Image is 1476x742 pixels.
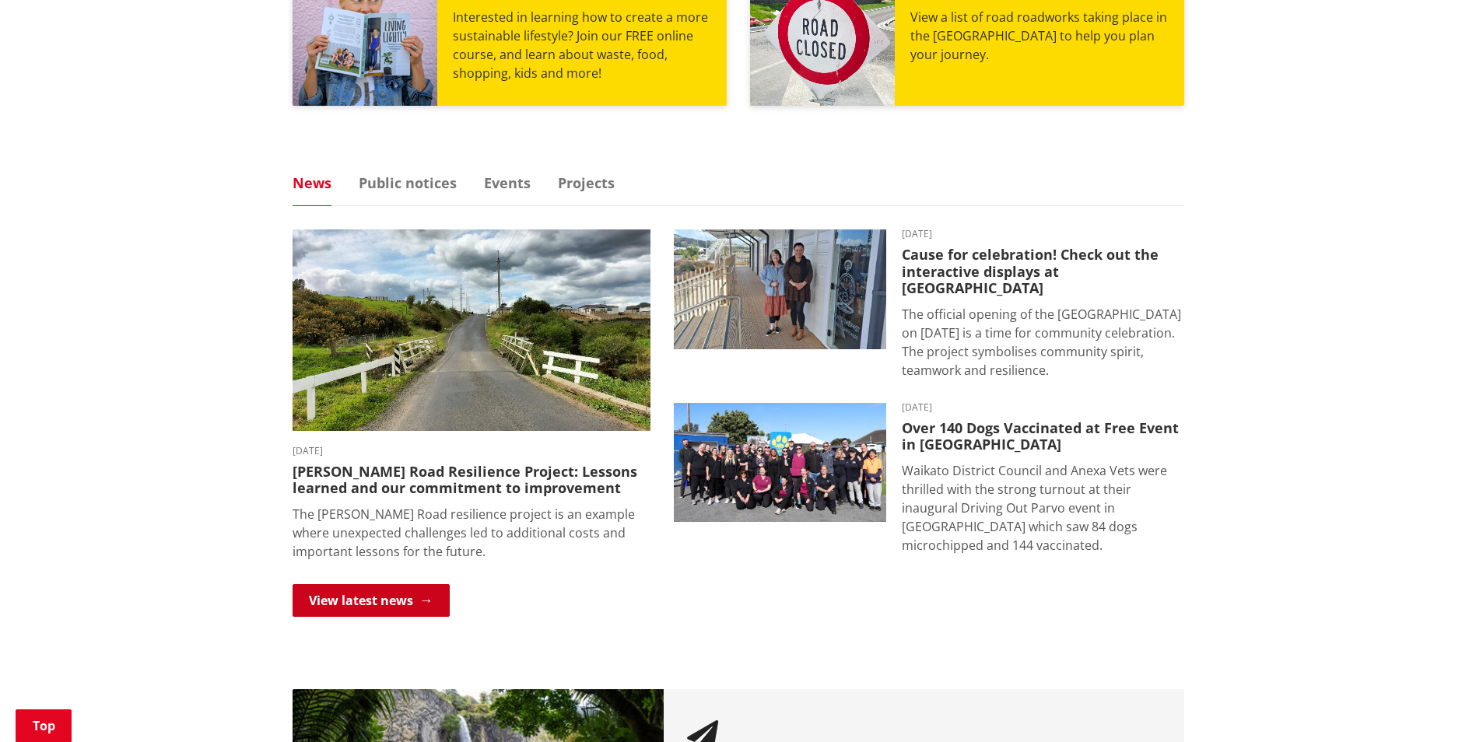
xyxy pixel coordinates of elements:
time: [DATE] [902,229,1184,239]
a: News [293,176,331,190]
a: [DATE] Over 140 Dogs Vaccinated at Free Event in [GEOGRAPHIC_DATA] Waikato District Council and A... [674,403,1184,555]
h3: Over 140 Dogs Vaccinated at Free Event in [GEOGRAPHIC_DATA] [902,420,1184,453]
h3: Cause for celebration! Check out the interactive displays at [GEOGRAPHIC_DATA] [902,247,1184,297]
a: [DATE] Cause for celebration! Check out the interactive displays at [GEOGRAPHIC_DATA] The officia... [674,229,1184,380]
p: Waikato District Council and Anexa Vets were thrilled with the strong turnout at their inaugural ... [902,461,1184,555]
a: [DATE] [PERSON_NAME] Road Resilience Project: Lessons learned and our commitment to improvement T... [293,229,650,561]
a: Top [16,709,72,742]
img: 554642373_1205075598320060_7014791421243316406_n [674,403,886,523]
p: View a list of road roadworks taking place in the [GEOGRAPHIC_DATA] to help you plan your journey. [910,8,1169,64]
p: The official opening of the [GEOGRAPHIC_DATA] on [DATE] is a time for community celebration. The ... [902,305,1184,380]
p: The [PERSON_NAME] Road resilience project is an example where unexpected challenges led to additi... [293,505,650,561]
iframe: Messenger Launcher [1404,677,1460,733]
time: [DATE] [902,403,1184,412]
h3: [PERSON_NAME] Road Resilience Project: Lessons learned and our commitment to improvement [293,464,650,497]
a: Public notices [359,176,457,190]
a: Events [484,176,531,190]
a: View latest news [293,584,450,617]
img: PR-21222 Huia Road Relience Munro Road Bridge [293,229,650,431]
p: Interested in learning how to create a more sustainable lifestyle? Join our FREE online course, a... [453,8,711,82]
a: Projects [558,176,615,190]
time: [DATE] [293,446,650,456]
img: Huntly Museum - Debra Kane and Kristy Wilson [674,229,886,349]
